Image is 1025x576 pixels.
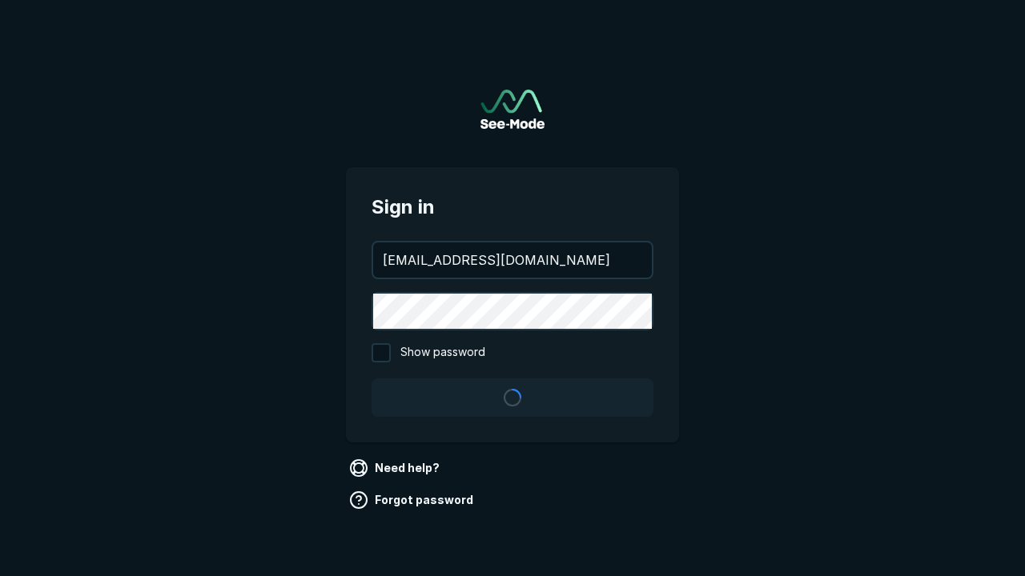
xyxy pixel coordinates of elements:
span: Sign in [372,193,653,222]
span: Show password [400,343,485,362]
a: Forgot password [346,487,480,513]
a: Need help? [346,455,446,481]
input: your@email.com [373,242,652,278]
img: See-Mode Logo [480,90,545,129]
a: Go to sign in [480,90,545,129]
